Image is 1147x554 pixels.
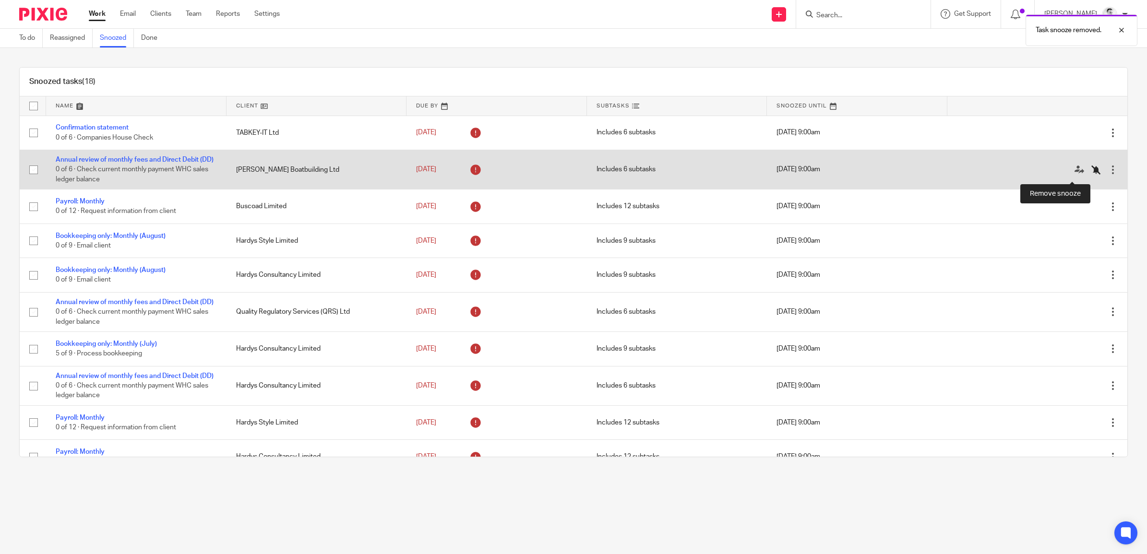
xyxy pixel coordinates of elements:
span: [DATE] 9:00am [777,454,820,460]
span: [DATE] [416,203,436,210]
span: [DATE] [416,453,436,460]
a: Reports [216,9,240,19]
span: Includes 6 subtasks [597,166,656,173]
span: [DATE] 9:00am [777,166,820,173]
td: Hardys Consultancy Limited [227,332,407,366]
a: Reassigned [50,29,93,47]
td: Hardys Consultancy Limited [227,440,407,474]
span: [DATE] 9:00am [777,237,820,244]
span: (18) [82,78,96,85]
a: Annual review of monthly fees and Direct Debit (DD) [56,299,214,306]
span: 0 of 6 · Check current monthly payment WHC sales ledger balance [56,166,208,183]
span: [DATE] [416,237,436,244]
span: [DATE] 9:00am [777,382,820,389]
span: Subtasks [597,103,630,108]
td: Quality Regulatory Services (QRS) Ltd [227,292,407,331]
span: Includes 12 subtasks [597,419,659,426]
a: Confirmation statement [56,124,129,131]
span: Includes 12 subtasks [597,454,659,460]
a: Work [89,9,106,19]
span: Includes 12 subtasks [597,203,659,210]
td: Hardys Style Limited [227,224,407,258]
a: Clients [150,9,171,19]
span: Includes 6 subtasks [597,130,656,136]
span: [DATE] [416,271,436,278]
span: Includes 6 subtasks [597,308,656,315]
a: Bookkeeping only: Monthly (July) [56,341,157,347]
span: Includes 9 subtasks [597,237,656,244]
span: [DATE] 9:00am [777,130,820,136]
a: Annual review of monthly fees and Direct Debit (DD) [56,373,214,379]
span: [DATE] [416,166,436,173]
a: Team [186,9,202,19]
span: Includes 9 subtasks [597,345,656,352]
span: Includes 9 subtasks [597,271,656,278]
span: [DATE] [416,419,436,426]
a: Settings [254,9,280,19]
span: 0 of 6 · Check current monthly payment WHC sales ledger balance [56,382,208,399]
span: [DATE] 9:00am [777,419,820,426]
span: 5 of 9 · Process bookkeeping [56,350,142,357]
a: Annual review of monthly fees and Direct Debit (DD) [56,156,214,163]
span: [DATE] [416,308,436,315]
span: 0 of 9 · Email client [56,277,111,283]
img: Dave_2025.jpg [1102,7,1117,22]
p: Task snooze removed. [1036,25,1101,35]
a: Payroll: Monthly [56,414,105,421]
span: 0 of 6 · Check current monthly payment WHC sales ledger balance [56,308,208,325]
span: [DATE] [416,345,436,352]
img: Pixie [19,8,67,21]
h1: Snoozed tasks [29,77,96,87]
span: [DATE] 9:00am [777,308,820,315]
td: Hardys Style Limited [227,406,407,440]
span: 0 of 9 · Email client [56,242,111,249]
td: TABKEY-IT Ltd [227,116,407,150]
a: Bookkeeping only: Monthly (August) [56,233,166,239]
a: Payroll: Monthly [56,448,105,455]
a: Done [141,29,165,47]
span: [DATE] 9:00am [777,345,820,352]
span: [DATE] 9:00am [777,271,820,278]
span: Includes 6 subtasks [597,382,656,389]
a: Payroll: Monthly [56,198,105,205]
td: Hardys Consultancy Limited [227,366,407,405]
td: Buscoad Limited [227,189,407,224]
span: [DATE] [416,382,436,389]
span: 0 of 12 · Request information from client [56,424,176,431]
span: 0 of 6 · Companies House Check [56,134,153,141]
span: 0 of 12 · Request information from client [56,208,176,215]
td: [PERSON_NAME] Boatbuilding Ltd [227,150,407,189]
a: To do [19,29,43,47]
a: Bookkeeping only: Monthly (August) [56,267,166,273]
span: [DATE] [416,130,436,136]
td: Hardys Consultancy Limited [227,258,407,292]
span: [DATE] 9:00am [777,203,820,210]
a: Snoozed [100,29,134,47]
a: Email [120,9,136,19]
